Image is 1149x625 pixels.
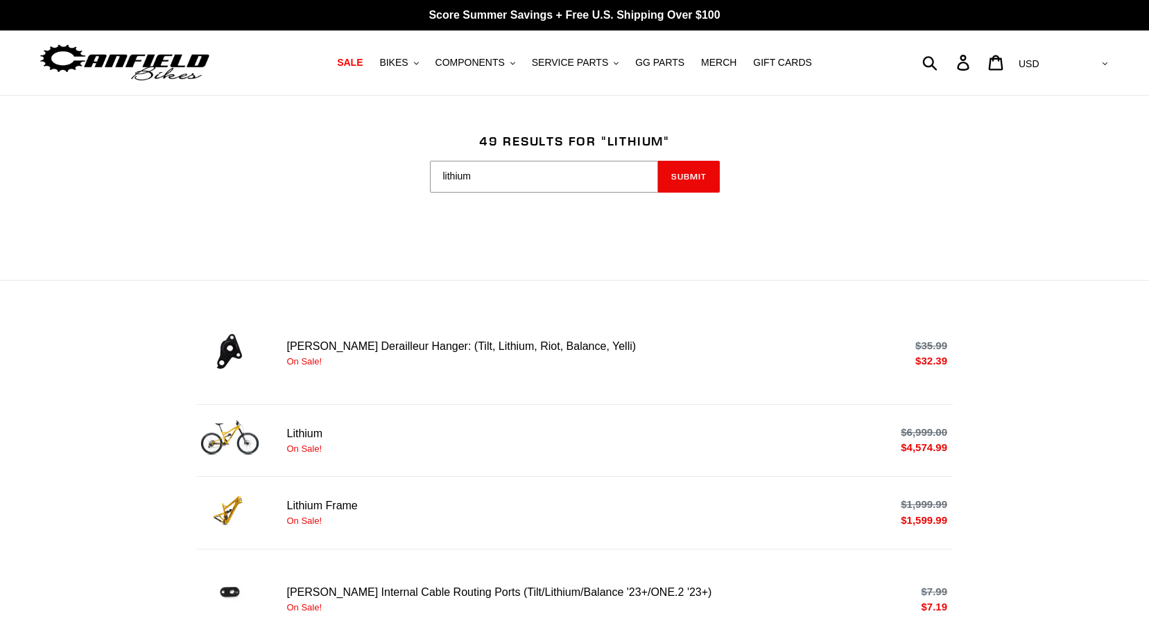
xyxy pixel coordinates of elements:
span: SERVICE PARTS [532,57,608,69]
button: COMPONENTS [429,53,522,72]
a: GIFT CARDS [746,53,819,72]
button: BIKES [372,53,425,72]
button: Submit [658,161,720,193]
button: SERVICE PARTS [525,53,625,72]
span: GIFT CARDS [753,57,812,69]
span: COMPONENTS [435,57,505,69]
img: Canfield Bikes [38,41,211,85]
h1: 49 results for "lithium" [197,134,953,149]
a: MERCH [694,53,743,72]
a: SALE [330,53,370,72]
span: GG PARTS [635,57,684,69]
span: BIKES [379,57,408,69]
span: SALE [337,57,363,69]
input: Search [430,161,658,193]
span: MERCH [701,57,736,69]
input: Search [930,47,965,78]
a: GG PARTS [628,53,691,72]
